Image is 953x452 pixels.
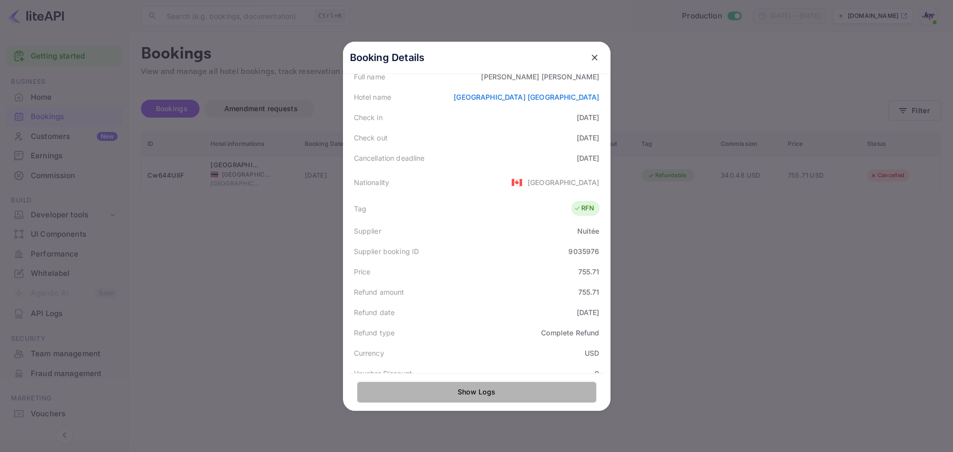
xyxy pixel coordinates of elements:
div: Refund date [354,307,395,318]
div: Check in [354,112,383,123]
div: Check out [354,132,388,143]
p: Booking Details [350,50,425,65]
div: 755.71 [578,287,600,297]
div: [DATE] [577,307,600,318]
button: Show Logs [357,382,597,403]
div: Nuitée [577,226,600,236]
div: Cancellation deadline [354,153,425,163]
button: close [586,49,604,66]
div: Supplier [354,226,381,236]
div: Hotel name [354,92,392,102]
span: United States [511,173,523,191]
div: Voucher Discount [354,368,412,379]
div: Currency [354,348,384,358]
div: Supplier booking ID [354,246,419,257]
a: [GEOGRAPHIC_DATA] [GEOGRAPHIC_DATA] [454,93,599,101]
div: Refund amount [354,287,405,297]
div: [DATE] [577,132,600,143]
div: Nationality [354,177,390,188]
div: 755.71 [578,266,600,277]
div: Tag [354,203,366,214]
div: RFN [574,203,594,213]
div: Complete Refund [541,327,599,338]
div: USD [585,348,599,358]
div: [GEOGRAPHIC_DATA] [528,177,600,188]
div: [DATE] [577,153,600,163]
div: Refund type [354,327,395,338]
div: [PERSON_NAME] [PERSON_NAME] [481,71,599,82]
div: 0 [595,368,599,379]
div: 9035976 [568,246,599,257]
div: Price [354,266,371,277]
div: [DATE] [577,112,600,123]
div: Full name [354,71,385,82]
